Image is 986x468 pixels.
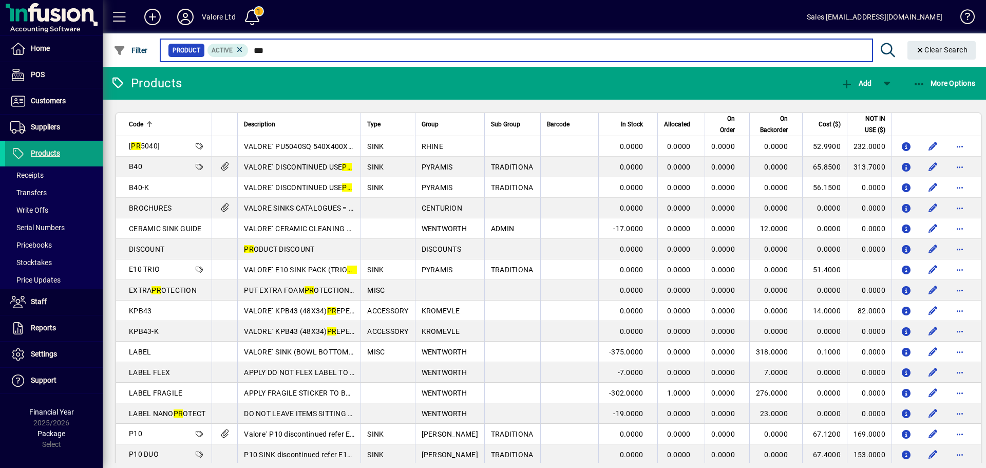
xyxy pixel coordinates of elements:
a: Transfers [5,184,103,201]
span: VALORE` KPB43 (48X34) EPERATION BOARD [244,327,402,335]
button: More options [952,200,968,216]
span: 0.0000 [667,409,691,418]
span: LABEL FRAGILE [129,389,182,397]
span: Add [841,79,871,87]
span: 0.0000 [667,348,691,356]
span: Products [31,149,60,157]
td: 51.4000 [802,259,847,280]
td: 169.0000 [847,424,892,444]
span: KROMEVLE [422,327,460,335]
div: Code [129,119,205,130]
span: 0.0000 [667,224,691,233]
span: APPLY DO NOT FLEX LABEL TO DRAINER [244,368,381,377]
span: APPLY FRAGILE STICKER TO BOX [244,389,355,397]
div: Valore Ltd [202,9,236,25]
span: TRADITIONA [491,451,534,459]
span: RHINE [422,142,443,151]
button: More Options [911,74,978,92]
td: 14.0000 [802,301,847,321]
em: PR [305,286,314,294]
button: Add [838,74,874,92]
div: Barcode [547,119,592,130]
td: 0.1000 [802,342,847,362]
button: Edit [925,179,941,196]
span: 0.0000 [764,307,788,315]
button: Edit [925,261,941,278]
span: 0.0000 [667,430,691,438]
button: Edit [925,241,941,257]
div: Type [367,119,408,130]
button: Filter [111,41,150,60]
span: 0.0000 [620,142,643,151]
span: 0.0000 [667,307,691,315]
button: More options [952,261,968,278]
span: Reports [31,324,56,332]
td: 153.0000 [847,444,892,465]
button: More options [952,385,968,401]
td: 0.0000 [802,198,847,218]
span: 0.0000 [764,327,788,335]
span: PYRAMIS [422,163,453,171]
a: Pricebooks [5,236,103,254]
a: Write Offs [5,201,103,219]
span: 0.0000 [711,266,735,274]
td: 67.1200 [802,424,847,444]
span: [PERSON_NAME] [422,451,478,459]
button: Edit [925,385,941,401]
em: PR [342,183,352,192]
span: 0.0000 [711,327,735,335]
div: In Stock [605,119,653,130]
span: Description [244,119,275,130]
span: -375.0000 [609,348,643,356]
a: POS [5,62,103,88]
em: PR [327,327,337,335]
span: 0.0000 [711,142,735,151]
span: 0.0000 [620,451,643,459]
a: Support [5,368,103,394]
span: TRADITIONA [491,183,534,192]
span: SINK [367,266,384,274]
span: MISC [367,286,385,294]
span: 0.0000 [764,245,788,253]
span: Allocated [664,119,690,130]
span: VALORE` PU5040SQ 540X400X225 ONE BOWL =0.091M3 [244,142,435,151]
a: Serial Numbers [5,219,103,236]
span: VALORE` CERAMIC CLEANING & SINK GUIDE SHEET [244,224,416,233]
span: 0.0000 [667,286,691,294]
span: P10 SINK discontinued refer E10 due in ap ox Oct [244,451,411,459]
a: Stocktakes [5,254,103,271]
span: 0.0000 [764,204,788,212]
button: Edit [925,159,941,175]
span: Valore` P10 discontinued refer E10 due in Oct ap ox [244,430,418,438]
span: VALORE` DISCONTINUED USE 2 [244,163,356,171]
span: 0.0000 [667,266,691,274]
td: 0.0000 [847,218,892,239]
span: 0.0000 [667,451,691,459]
span: SINK [367,163,384,171]
span: LABEL [129,348,151,356]
span: Sub Group [491,119,520,130]
span: 0.0000 [667,204,691,212]
td: 0.0000 [847,342,892,362]
span: PYRAMIS [422,266,453,274]
span: 12.0000 [760,224,788,233]
span: MISC [367,348,385,356]
em: PR [244,245,254,253]
button: More options [952,138,968,155]
span: 0.0000 [620,307,643,315]
a: Price Updates [5,271,103,289]
button: More options [952,446,968,463]
button: More options [952,323,968,340]
a: Home [5,36,103,62]
span: 0.0000 [711,245,735,253]
span: Receipts [10,171,44,179]
td: 65.8500 [802,157,847,177]
span: 0.0000 [667,142,691,151]
div: Group [422,119,478,130]
span: TRADITIONA [491,266,534,274]
span: WENTWORTH [422,409,467,418]
span: SINK [367,183,384,192]
span: Financial Year [29,408,74,416]
span: VALORE SINKS CATALOGUES = CP [244,204,358,212]
span: -302.0000 [609,389,643,397]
